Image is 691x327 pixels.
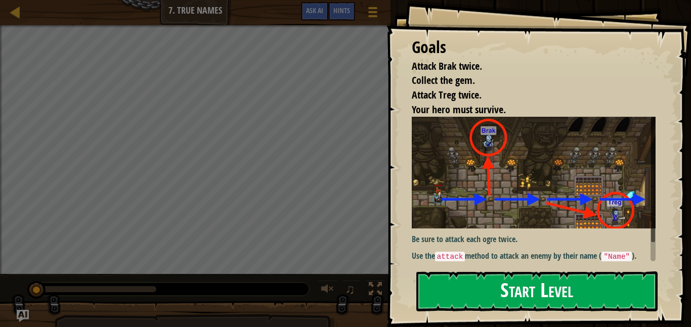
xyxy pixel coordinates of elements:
[343,280,360,301] button: ♫
[435,252,465,262] code: attack
[306,6,323,15] span: Ask AI
[360,2,385,26] button: Show game menu
[412,103,506,116] span: Your hero must survive.
[333,6,350,15] span: Hints
[318,280,338,301] button: Adjust volume
[345,282,355,297] span: ♫
[399,103,653,117] li: Your hero must survive.
[412,250,656,262] p: Use the method to attack an enemy by their name ( ).
[412,36,656,59] div: Goals
[601,252,632,262] code: "Name"
[399,88,653,103] li: Attack Treg twice.
[399,59,653,74] li: Attack Brak twice.
[412,233,656,245] p: Be sure to attack each ogre twice.
[365,280,385,301] button: Toggle fullscreen
[412,59,482,73] span: Attack Brak twice.
[301,2,328,21] button: Ask AI
[412,117,656,228] img: True names
[416,271,658,311] button: Start Level
[412,73,475,87] span: Collect the gem.
[412,88,482,102] span: Attack Treg twice.
[17,310,29,322] button: Ask AI
[399,73,653,88] li: Collect the gem.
